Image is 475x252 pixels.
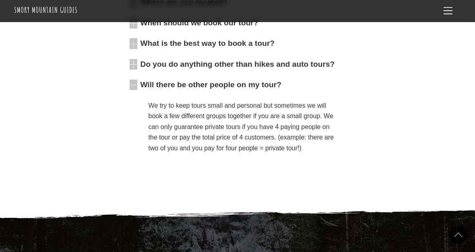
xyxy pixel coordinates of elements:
a: Will there be other people on my tour? [130,76,346,94]
span: When should we book our tour? [140,18,345,29]
span: Do you do anything other than hikes and auto tours? [140,59,345,70]
a: Do you do anything other than hikes and auto tours? [130,55,346,74]
a: Smoky Mountain Guides [14,5,77,15]
a: When should we book our tour? [130,14,346,33]
span: What is the best way to book a tour? [140,38,345,49]
span: Will there be other people on my tour? [140,80,345,90]
a: Menu [440,3,456,19]
p: We try to keep tours small and personal but sometimes we will book a few different groups togethe... [149,100,339,154]
a: What is the best way to book a tour? [130,35,346,53]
